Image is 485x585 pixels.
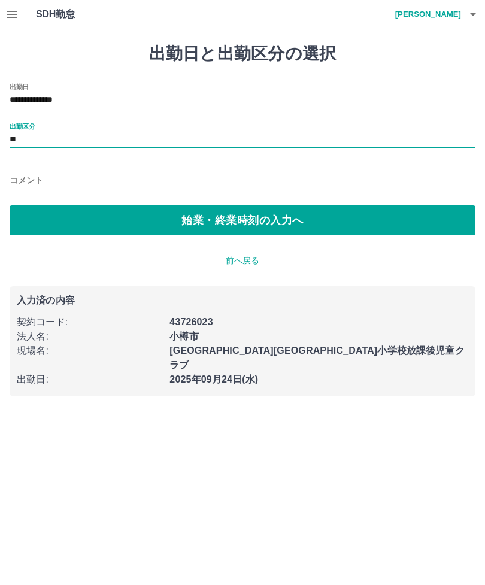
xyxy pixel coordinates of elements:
p: 前へ戻る [10,254,475,267]
p: 現場名 : [17,344,162,358]
h1: 出勤日と出勤区分の選択 [10,44,475,64]
b: 43726023 [169,317,213,327]
b: 小樽市 [169,331,198,341]
p: 入力済の内容 [17,296,468,305]
p: 出勤日 : [17,372,162,387]
label: 出勤区分 [10,122,35,131]
b: [GEOGRAPHIC_DATA][GEOGRAPHIC_DATA]小学校放課後児童クラブ [169,345,464,370]
b: 2025年09月24日(水) [169,374,258,384]
label: 出勤日 [10,82,29,91]
p: 契約コード : [17,315,162,329]
button: 始業・終業時刻の入力へ [10,205,475,235]
p: 法人名 : [17,329,162,344]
